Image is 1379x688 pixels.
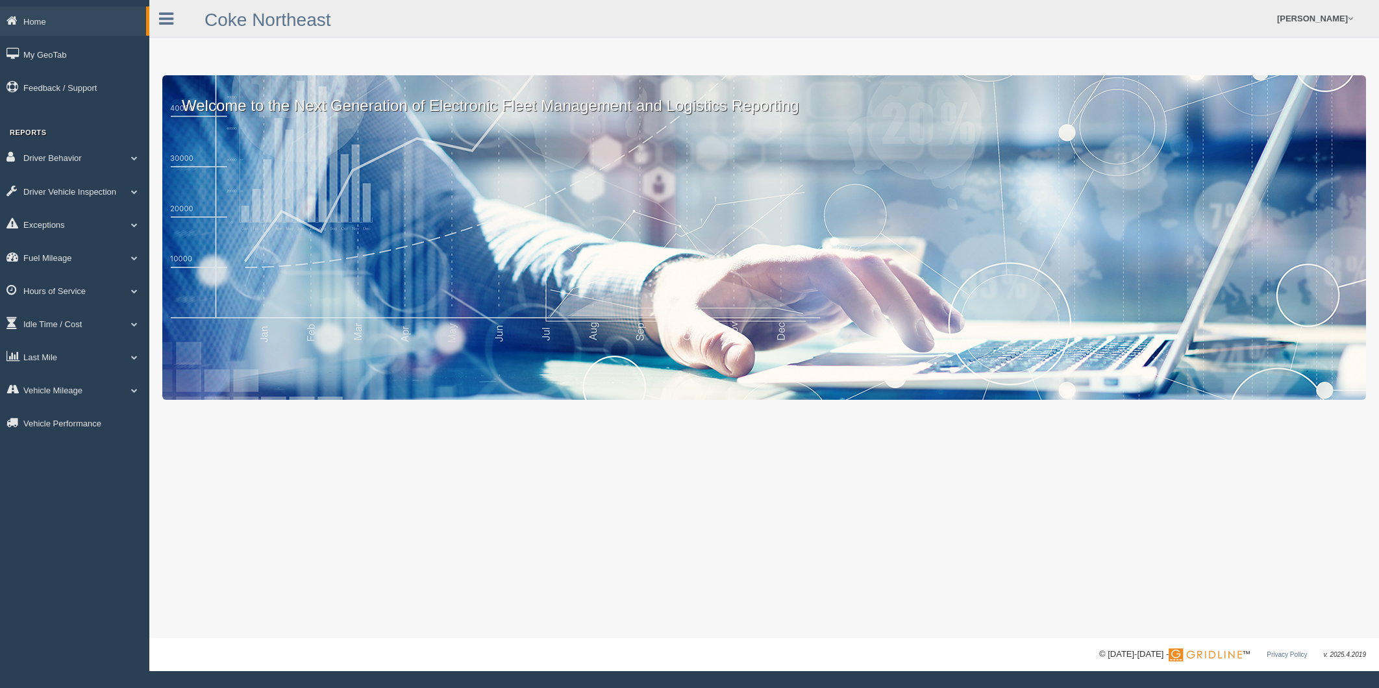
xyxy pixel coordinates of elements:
[1324,651,1366,658] span: v. 2025.4.2019
[1169,648,1242,661] img: Gridline
[162,75,1366,117] p: Welcome to the Next Generation of Electronic Fleet Management and Logistics Reporting
[1267,651,1307,658] a: Privacy Policy
[1099,648,1366,661] div: © [DATE]-[DATE] - ™
[205,10,331,30] a: Coke Northeast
